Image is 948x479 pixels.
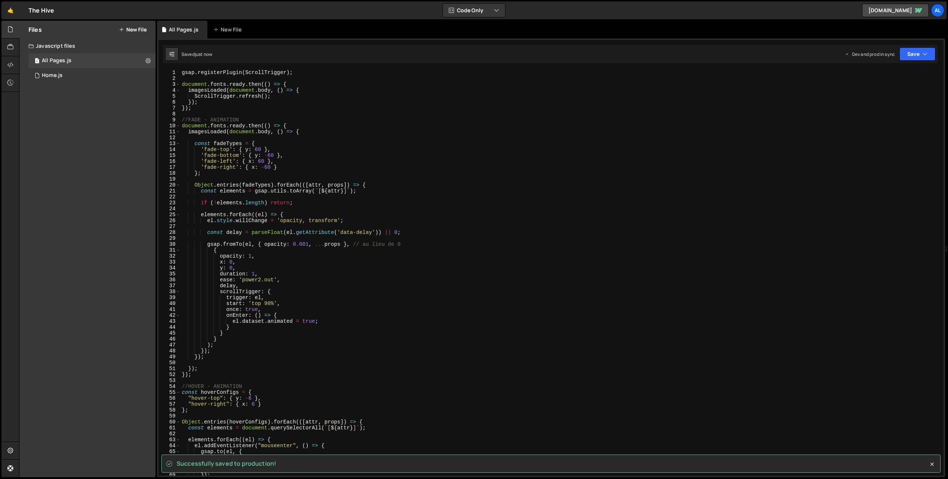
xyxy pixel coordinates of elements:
[158,141,180,147] div: 13
[158,206,180,212] div: 24
[158,271,180,277] div: 35
[158,413,180,419] div: 59
[181,51,212,57] div: Saved
[29,68,156,83] div: 16820/45962.js
[119,27,147,33] button: New File
[443,4,505,17] button: Code Only
[158,247,180,253] div: 31
[195,51,212,57] div: just now
[158,188,180,194] div: 21
[177,459,276,468] span: Successfully saved to production!
[158,307,180,312] div: 41
[158,93,180,99] div: 5
[158,466,180,472] div: 68
[158,354,180,360] div: 49
[158,431,180,437] div: 62
[158,419,180,425] div: 60
[158,407,180,413] div: 58
[158,164,180,170] div: 17
[158,105,180,111] div: 7
[862,4,929,17] a: [DOMAIN_NAME]
[158,81,180,87] div: 3
[42,72,63,79] div: Home.js
[158,70,180,76] div: 1
[158,360,180,366] div: 50
[158,176,180,182] div: 19
[158,395,180,401] div: 56
[158,76,180,81] div: 2
[158,158,180,164] div: 16
[158,342,180,348] div: 47
[158,460,180,466] div: 67
[158,443,180,449] div: 64
[158,283,180,289] div: 37
[158,336,180,342] div: 46
[20,38,156,53] div: Javascript files
[158,218,180,224] div: 26
[158,259,180,265] div: 33
[158,129,180,135] div: 11
[158,425,180,431] div: 61
[158,378,180,383] div: 53
[158,324,180,330] div: 44
[158,135,180,141] div: 12
[899,47,935,61] button: Save
[158,455,180,460] div: 66
[158,295,180,301] div: 39
[158,289,180,295] div: 38
[158,348,180,354] div: 48
[158,277,180,283] div: 36
[158,472,180,478] div: 69
[158,224,180,230] div: 27
[35,58,39,64] span: 1
[158,99,180,105] div: 6
[29,6,54,15] div: The Hive
[158,318,180,324] div: 43
[158,312,180,318] div: 42
[158,194,180,200] div: 22
[158,253,180,259] div: 32
[158,372,180,378] div: 52
[158,301,180,307] div: 40
[213,26,244,33] div: New File
[158,235,180,241] div: 29
[1,1,20,19] a: 🤙
[29,26,42,34] h2: Files
[169,26,198,33] div: All Pages.js
[158,182,180,188] div: 20
[158,111,180,117] div: 8
[158,230,180,235] div: 28
[845,51,895,57] div: Dev and prod in sync
[158,153,180,158] div: 15
[158,117,180,123] div: 9
[158,123,180,129] div: 10
[158,212,180,218] div: 25
[158,449,180,455] div: 65
[29,53,156,68] div: 16820/45963.js
[158,87,180,93] div: 4
[158,241,180,247] div: 30
[42,57,71,64] div: All Pages.js
[158,200,180,206] div: 23
[158,383,180,389] div: 54
[931,4,944,17] a: al
[158,389,180,395] div: 55
[158,401,180,407] div: 57
[158,170,180,176] div: 18
[158,366,180,372] div: 51
[158,265,180,271] div: 34
[158,330,180,336] div: 45
[158,437,180,443] div: 63
[158,147,180,153] div: 14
